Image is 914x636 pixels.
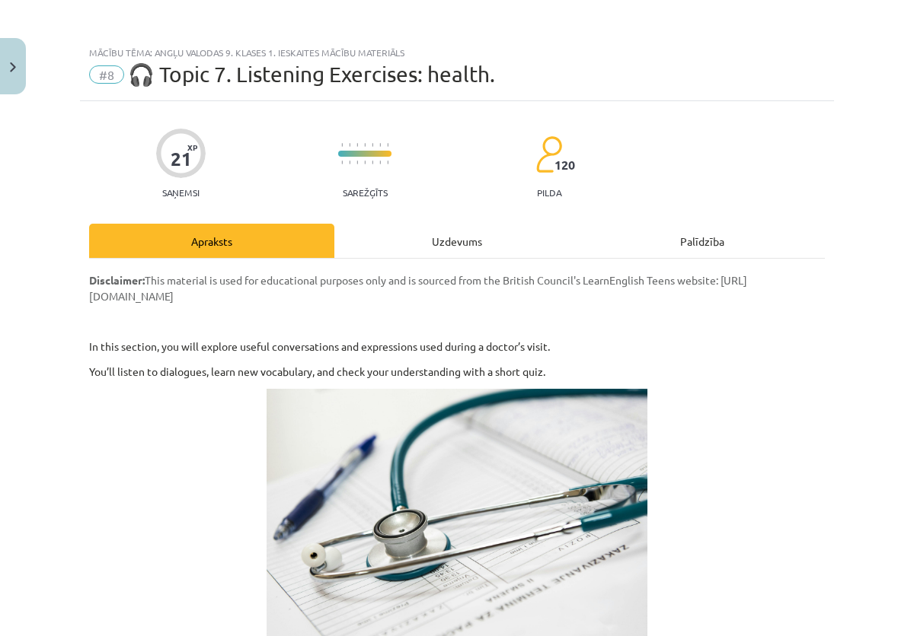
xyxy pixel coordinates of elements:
img: icon-short-line-57e1e144782c952c97e751825c79c345078a6d821885a25fce030b3d8c18986b.svg [379,161,381,164]
img: icon-short-line-57e1e144782c952c97e751825c79c345078a6d821885a25fce030b3d8c18986b.svg [372,143,373,147]
span: XP [187,143,197,151]
img: icon-short-line-57e1e144782c952c97e751825c79c345078a6d821885a25fce030b3d8c18986b.svg [356,161,358,164]
div: Apraksts [89,224,334,258]
p: Saņemsi [156,187,206,198]
img: icon-short-line-57e1e144782c952c97e751825c79c345078a6d821885a25fce030b3d8c18986b.svg [387,161,388,164]
img: icon-short-line-57e1e144782c952c97e751825c79c345078a6d821885a25fce030b3d8c18986b.svg [349,143,350,147]
img: icon-short-line-57e1e144782c952c97e751825c79c345078a6d821885a25fce030b3d8c18986b.svg [387,143,388,147]
div: 21 [171,148,192,170]
img: icon-short-line-57e1e144782c952c97e751825c79c345078a6d821885a25fce030b3d8c18986b.svg [356,143,358,147]
span: 🎧 Topic 7. Listening Exercises: health. [128,62,495,87]
p: Sarežģīts [343,187,388,198]
img: icon-short-line-57e1e144782c952c97e751825c79c345078a6d821885a25fce030b3d8c18986b.svg [364,161,366,164]
div: Uzdevums [334,224,580,258]
span: 120 [554,158,575,172]
img: icon-close-lesson-0947bae3869378f0d4975bcd49f059093ad1ed9edebbc8119c70593378902aed.svg [10,62,16,72]
img: icon-short-line-57e1e144782c952c97e751825c79c345078a6d821885a25fce030b3d8c18986b.svg [372,161,373,164]
div: Palīdzība [580,224,825,258]
img: icon-short-line-57e1e144782c952c97e751825c79c345078a6d821885a25fce030b3d8c18986b.svg [349,161,350,164]
img: icon-short-line-57e1e144782c952c97e751825c79c345078a6d821885a25fce030b3d8c18986b.svg [341,161,343,164]
strong: Disclaimer: [89,273,145,287]
p: pilda [537,187,561,198]
p: In this section, you will explore useful conversations and expressions used during a doctor’s visit. [89,339,825,355]
img: icon-short-line-57e1e144782c952c97e751825c79c345078a6d821885a25fce030b3d8c18986b.svg [341,143,343,147]
span: This material is used for educational purposes only and is sourced from the British Council's Lea... [89,273,747,303]
img: students-c634bb4e5e11cddfef0936a35e636f08e4e9abd3cc4e673bd6f9a4125e45ecb1.svg [535,135,562,173]
span: #8 [89,65,124,84]
div: Mācību tēma: Angļu valodas 9. klases 1. ieskaites mācību materiāls [89,47,825,58]
p: You’ll listen to dialogues, learn new vocabulary, and check your understanding with a short quiz. [89,364,825,380]
img: icon-short-line-57e1e144782c952c97e751825c79c345078a6d821885a25fce030b3d8c18986b.svg [379,143,381,147]
img: icon-short-line-57e1e144782c952c97e751825c79c345078a6d821885a25fce030b3d8c18986b.svg [364,143,366,147]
